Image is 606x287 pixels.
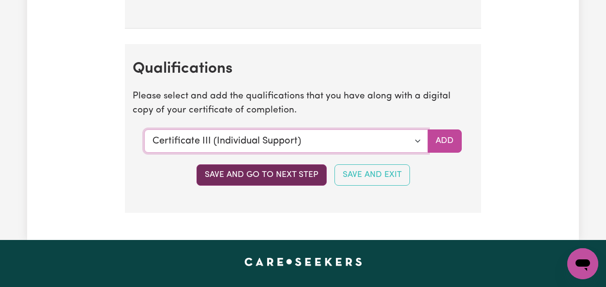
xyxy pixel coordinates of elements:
h2: Qualifications [133,60,473,78]
button: Add selected qualification [427,129,462,153]
iframe: Button to launch messaging window [567,248,598,279]
a: Careseekers home page [244,257,362,265]
p: Please select and add the qualifications that you have along with a digital copy of your certific... [133,90,473,118]
button: Save and Exit [334,164,410,186]
button: Save and go to next step [197,164,327,186]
